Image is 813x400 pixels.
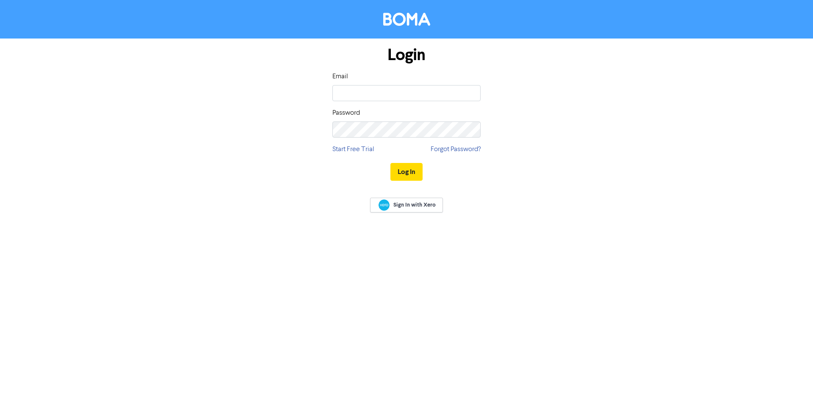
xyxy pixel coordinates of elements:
[771,359,813,400] iframe: Chat Widget
[393,201,436,209] span: Sign In with Xero
[390,163,423,181] button: Log In
[431,144,481,154] a: Forgot Password?
[379,199,390,211] img: Xero logo
[332,45,481,65] h1: Login
[332,108,360,118] label: Password
[332,72,348,82] label: Email
[332,144,374,154] a: Start Free Trial
[370,198,443,212] a: Sign In with Xero
[383,13,430,26] img: BOMA Logo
